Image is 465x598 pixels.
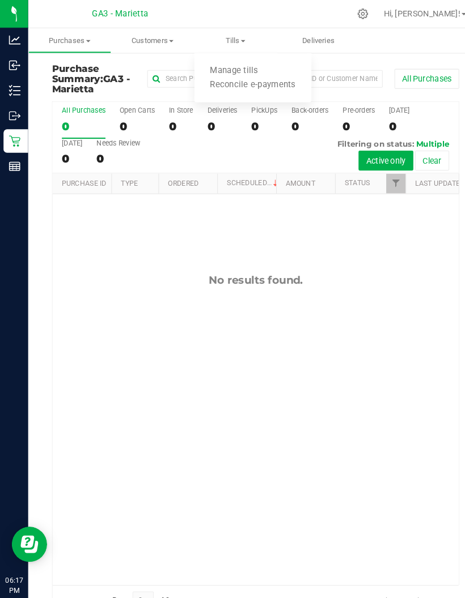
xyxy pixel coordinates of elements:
[5,584,22,593] p: 09/23
[108,34,187,44] span: Customers
[28,34,107,44] span: Purchases
[242,115,267,128] div: 0
[60,146,79,159] div: 0
[163,102,186,110] div: In Store
[9,33,20,44] inline-svg: Analytics
[27,27,107,51] a: Purchases
[200,115,229,128] div: 0
[332,172,356,180] a: Status
[370,8,443,18] span: Hi, [PERSON_NAME]!
[115,102,149,110] div: Open Carts
[162,173,191,181] a: Ordered
[93,146,135,159] div: 0
[9,57,20,69] inline-svg: Inbound
[60,115,102,128] div: 0
[187,63,264,73] span: Manage tills
[60,134,79,142] div: [DATE]
[187,77,300,87] span: Reconcile e-payments
[9,155,20,166] inline-svg: Reports
[375,115,395,128] div: 0
[400,173,457,181] a: Last Updated By
[400,145,433,164] button: Clear
[330,102,361,110] div: Pre-orders
[372,167,391,186] a: Filter
[142,67,369,84] input: Search Purchase ID, Original ID, State Registry ID or Customer Name...
[200,102,229,110] div: Deliveries
[345,145,398,164] button: Active only
[115,115,149,128] div: 0
[93,134,135,142] div: Needs Review
[60,102,102,110] div: All Purchases
[50,71,125,92] span: GA3 - Marietta
[352,570,429,587] span: No items to display
[267,27,347,51] a: Deliveries
[281,102,316,110] div: Back-orders
[275,173,303,181] a: Amount
[343,8,357,19] div: Manage settings
[11,507,45,541] iframe: Resource center
[50,263,442,276] div: No results found.
[107,27,187,51] a: Customers
[98,570,173,587] span: Page of 0
[187,27,267,51] a: Tills Manage tills Reconcile e-payments
[380,66,442,86] button: All Purchases
[281,115,316,128] div: 0
[401,134,433,143] span: Multiple
[5,554,22,584] p: 06:17 PM EDT
[116,173,133,181] a: Type
[89,8,143,18] span: GA3 - Marietta
[330,115,361,128] div: 0
[50,61,142,91] h3: Purchase Summary:
[9,82,20,93] inline-svg: Inventory
[242,102,267,110] div: PickUps
[9,106,20,117] inline-svg: Outbound
[59,173,102,181] a: Purchase ID
[325,134,399,143] span: Filtering on status:
[187,34,267,44] span: Tills
[375,102,395,110] div: [DATE]
[276,34,337,44] span: Deliveries
[163,115,186,128] div: 0
[9,130,20,142] inline-svg: Retail
[218,172,270,180] a: Scheduled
